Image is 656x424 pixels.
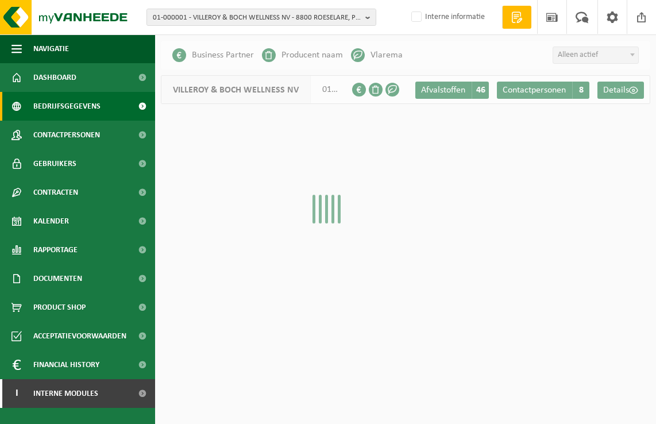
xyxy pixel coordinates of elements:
a: Details [597,82,644,99]
span: Acceptatievoorwaarden [33,322,126,350]
span: Bedrijfsgegevens [33,92,101,121]
span: Contactpersonen [33,121,100,149]
span: Kalender [33,207,69,236]
span: 8 [572,82,589,99]
span: Contracten [33,178,78,207]
label: Interne informatie [409,9,485,26]
span: Product Shop [33,293,86,322]
div: 01-000001 | [STREET_ADDRESS] | [161,75,352,104]
span: Documenten [33,264,82,293]
span: Financial History [33,350,99,379]
span: Details [603,86,629,95]
span: Dashboard [33,63,76,92]
span: Alleen actief [553,47,639,64]
span: Alleen actief [553,47,638,63]
span: 01-000001 - VILLEROY & BOCH WELLNESS NV - 8800 ROESELARE, POPULIERSTRAAT 1 [153,9,361,26]
button: 01-000001 - VILLEROY & BOCH WELLNESS NV - 8800 ROESELARE, POPULIERSTRAAT 1 [146,9,376,26]
li: Business Partner [172,47,254,64]
span: Gebruikers [33,149,76,178]
span: VILLEROY & BOCH WELLNESS NV [161,76,311,103]
span: Navigatie [33,34,69,63]
a: Contactpersonen 8 [497,82,589,99]
span: Contactpersonen [503,86,566,95]
span: 46 [472,82,489,99]
span: Interne modules [33,379,98,408]
li: Vlarema [351,47,403,64]
span: Rapportage [33,236,78,264]
span: Afvalstoffen [421,86,465,95]
span: I [11,379,22,408]
a: Afvalstoffen 46 [415,82,489,99]
li: Producent naam [262,47,343,64]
